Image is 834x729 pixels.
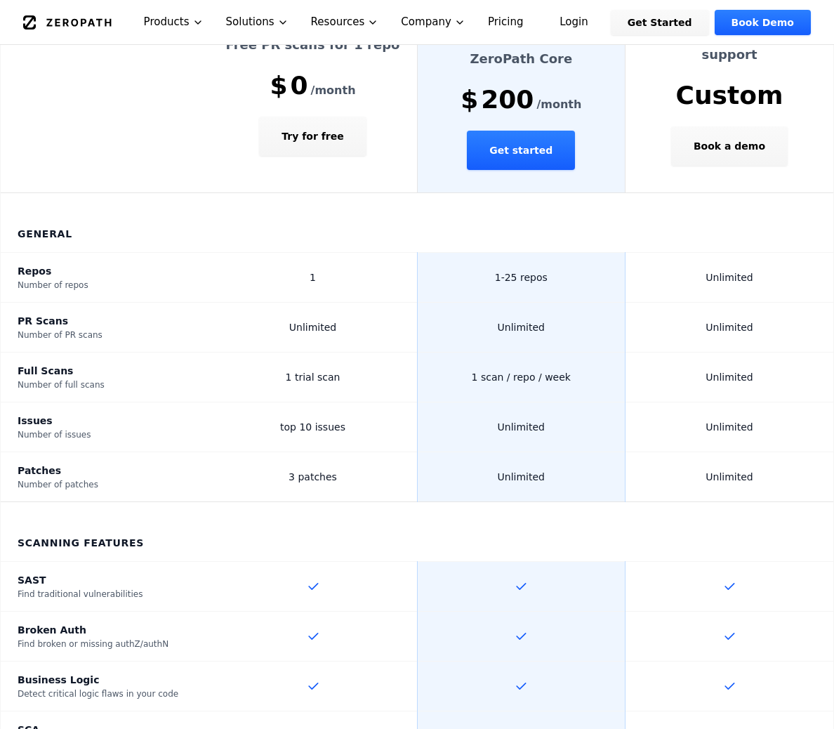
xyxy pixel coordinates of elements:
span: 3 patches [289,471,337,482]
span: /month [311,82,356,99]
th: General [1,193,833,253]
span: Unlimited [289,322,336,333]
span: Custom [676,81,783,110]
div: Number of PR scans [18,329,192,341]
p: Free PR scans for 1 repo [226,35,400,55]
div: Find traditional vulnerabilities [18,589,192,600]
div: Number of full scans [18,379,192,390]
th: Scanning Features [1,502,833,562]
span: 1 scan / repo / week [472,372,571,383]
span: Unlimited [498,322,545,333]
div: Broken Auth [18,623,192,637]
div: Issues [18,414,192,428]
span: 1-25 repos [495,272,548,283]
a: Get Started [611,10,709,35]
div: Number of issues [18,429,192,440]
span: Unlimited [706,421,753,433]
p: ZeroPath Core [435,49,609,69]
div: Patches [18,464,192,478]
div: Number of repos [18,280,192,291]
span: Unlimited [706,322,753,333]
span: Unlimited [706,272,753,283]
span: Unlimited [498,471,545,482]
span: Unlimited [498,421,545,433]
p: Custom features & support [642,25,816,65]
div: SAST [18,573,192,587]
span: Unlimited [706,471,753,482]
a: Login [543,10,605,35]
a: Book Demo [715,10,811,35]
span: 0 [291,72,308,100]
div: Repos [18,264,192,278]
div: PR Scans [18,314,192,328]
span: $ [461,86,478,114]
span: $ [270,72,287,100]
button: Book a demo [671,126,788,166]
span: 1 trial scan [286,372,340,383]
div: Full Scans [18,364,192,378]
div: Detect critical logic flaws in your code [18,688,192,700]
div: Number of patches [18,479,192,490]
span: /month [536,96,581,113]
span: top 10 issues [280,421,345,433]
span: Unlimited [706,372,753,383]
button: Get started [467,131,575,170]
button: Try for free [259,117,366,156]
span: 1 [310,272,316,283]
div: Find broken or missing authZ/authN [18,638,192,650]
span: 200 [481,86,534,114]
div: Business Logic [18,673,192,687]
